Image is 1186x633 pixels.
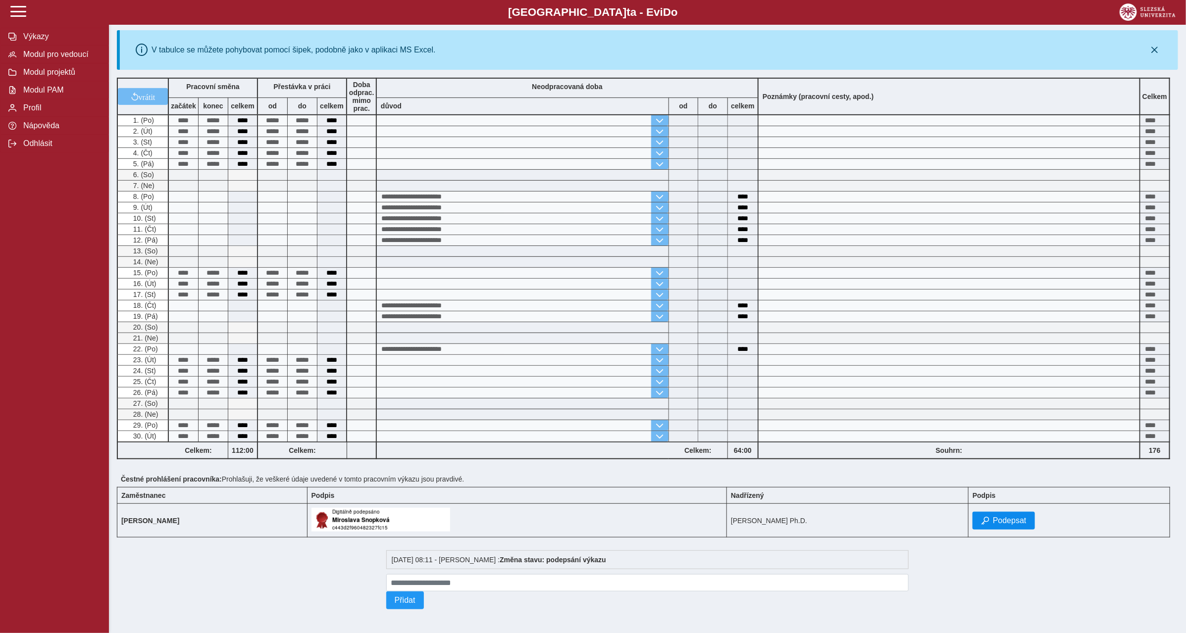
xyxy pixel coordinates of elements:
span: Profil [20,103,101,112]
span: 24. (St) [131,367,156,375]
span: Modul pro vedoucí [20,50,101,59]
b: 112:00 [228,446,257,454]
span: 17. (St) [131,291,156,298]
span: Nápověda [20,121,101,130]
b: Pracovní směna [186,83,239,91]
b: důvod [381,102,402,110]
b: [PERSON_NAME] [121,517,179,525]
span: 6. (So) [131,171,154,179]
b: do [288,102,317,110]
img: Digitálně podepsáno uživatelem [311,508,450,532]
span: 28. (Ne) [131,410,158,418]
span: 27. (So) [131,399,158,407]
span: 20. (So) [131,323,158,331]
button: Podepsat [973,512,1035,530]
button: vrátit [118,88,168,105]
span: 1. (Po) [131,116,154,124]
span: vrátit [139,93,155,100]
span: 11. (Čt) [131,225,156,233]
span: 9. (Út) [131,203,153,211]
span: Výkazy [20,32,101,41]
img: logo_web_su.png [1120,3,1176,21]
span: 26. (Pá) [131,389,158,396]
b: Poznámky (pracovní cesty, apod.) [759,93,878,100]
b: Doba odprac. mimo prac. [349,81,374,112]
b: Nadřízený [731,491,764,499]
b: Čestné prohlášení pracovníka: [121,475,222,483]
span: 14. (Ne) [131,258,158,266]
b: celkem [728,102,758,110]
span: 4. (Čt) [131,149,153,157]
span: 25. (Čt) [131,378,156,386]
b: Celkem [1142,93,1167,100]
span: Modul projektů [20,68,101,77]
span: 7. (Ne) [131,182,155,190]
b: 176 [1140,446,1169,454]
b: Podpis [973,491,996,499]
b: od [669,102,698,110]
span: 3. (St) [131,138,152,146]
b: Celkem: [669,446,727,454]
span: 5. (Pá) [131,160,154,168]
button: Přidat [386,591,424,609]
b: Celkem: [169,446,228,454]
b: Souhrn: [936,446,963,454]
span: o [671,6,678,18]
span: Přidat [395,596,415,605]
span: 23. (Út) [131,356,156,364]
td: [PERSON_NAME] Ph.D. [727,504,969,537]
b: 64:00 [728,446,758,454]
span: Podepsat [993,516,1027,525]
span: 15. (Po) [131,269,158,277]
b: Přestávka v práci [273,83,330,91]
span: 16. (Út) [131,280,156,288]
b: [GEOGRAPHIC_DATA] a - Evi [30,6,1156,19]
span: t [626,6,630,18]
span: 19. (Pá) [131,312,158,320]
b: do [698,102,727,110]
div: [DATE] 08:11 - [PERSON_NAME] : [386,550,909,569]
span: Odhlásit [20,139,101,148]
span: 2. (Út) [131,127,153,135]
span: 18. (Čt) [131,301,156,309]
span: 12. (Pá) [131,236,158,244]
div: V tabulce se můžete pohybovat pomocí šipek, podobně jako v aplikaci MS Excel. [152,46,436,54]
b: od [258,102,287,110]
b: celkem [317,102,346,110]
span: 30. (Út) [131,432,156,440]
div: Prohlašuji, že veškeré údaje uvedené v tomto pracovním výkazu jsou pravdivé. [117,471,1178,487]
span: D [663,6,671,18]
span: 29. (Po) [131,421,158,429]
span: 10. (St) [131,214,156,222]
span: 13. (So) [131,247,158,255]
span: 21. (Ne) [131,334,158,342]
b: Zaměstnanec [121,491,165,499]
b: Podpis [311,491,335,499]
b: Celkem: [258,446,347,454]
b: Neodpracovaná doba [532,83,602,91]
b: celkem [228,102,257,110]
b: konec [199,102,228,110]
span: 22. (Po) [131,345,158,353]
span: 8. (Po) [131,193,154,200]
b: Změna stavu: podepsání výkazu [500,556,606,564]
b: začátek [169,102,198,110]
span: Modul PAM [20,86,101,95]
